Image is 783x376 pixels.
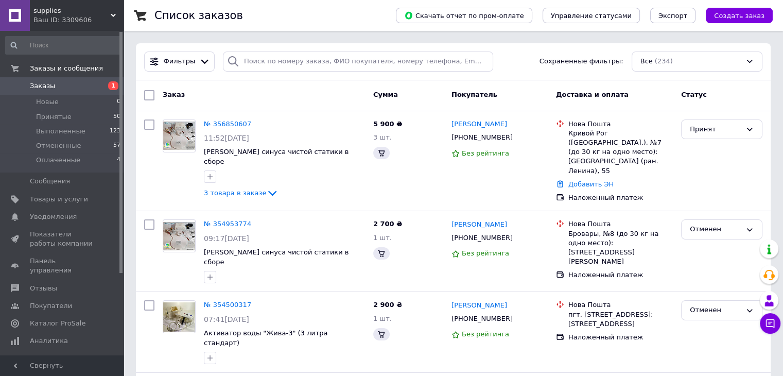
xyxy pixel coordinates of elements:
span: 07:41[DATE] [204,315,249,323]
span: Уведомления [30,212,77,221]
span: 57 [113,141,120,150]
a: № 354953774 [204,220,251,228]
div: Бровары, №8 (до 30 кг на одно место): [STREET_ADDRESS][PERSON_NAME] [568,229,673,267]
div: [PHONE_NUMBER] [449,312,515,326]
span: 5 900 ₴ [373,120,402,128]
div: Нова Пошта [568,219,673,229]
span: 1 шт. [373,234,392,242]
span: Управление статусами [551,12,632,20]
a: Фото товару [163,219,196,252]
a: [PERSON_NAME] синуса чистой статики в сборе [204,148,349,165]
div: Наложенный платеж [568,270,673,280]
span: Каталог ProSale [30,319,85,328]
span: Аналитика [30,336,68,346]
a: № 354500317 [204,301,251,309]
div: Нова Пошта [568,119,673,129]
span: 2 700 ₴ [373,220,402,228]
a: № 356850607 [204,120,251,128]
span: Экспорт [658,12,687,20]
span: 123 [110,127,120,136]
div: пгт. [STREET_ADDRESS]: [STREET_ADDRESS] [568,310,673,329]
input: Поиск по номеру заказа, ФИО покупателя, номеру телефона, Email, номеру накладной [223,52,493,72]
a: [PERSON_NAME] синуса чистой статики в сборе [204,248,349,266]
span: Заказы [30,81,55,91]
span: Заказы и сообщения [30,64,103,73]
button: Управление статусами [543,8,640,23]
span: Без рейтинга [462,149,509,157]
span: Выполненные [36,127,85,136]
a: 3 товара в заказе [204,189,279,197]
span: 11:52[DATE] [204,134,249,142]
div: [PHONE_NUMBER] [449,131,515,144]
a: [PERSON_NAME] [451,220,507,230]
span: Показатели работы компании [30,230,95,248]
img: Фото товару [163,302,195,331]
span: (234) [655,57,673,65]
span: 3 шт. [373,133,392,141]
div: Наложенный платеж [568,193,673,202]
div: Ваш ID: 3309606 [33,15,124,25]
a: [PERSON_NAME] [451,119,507,129]
a: Активатор воды "Жива-3" (3 литра стандарт) [204,329,327,347]
span: Без рейтинга [462,249,509,257]
span: Сообщения [30,177,70,186]
span: 50 [113,112,120,122]
span: Покупатели [30,301,72,311]
span: Панель управления [30,257,95,275]
span: Без рейтинга [462,330,509,338]
div: Кривой Рог ([GEOGRAPHIC_DATA].), №7 (до 30 кг на одно место): [GEOGRAPHIC_DATA] (ран. Ленина), 55 [568,129,673,176]
button: Экспорт [650,8,695,23]
h1: Список заказов [154,9,243,22]
img: Фото товару [163,122,195,150]
span: Статус [681,91,707,98]
a: [PERSON_NAME] [451,301,507,311]
span: Товары и услуги [30,195,88,204]
a: Добавить ЭН [568,180,614,188]
div: [PHONE_NUMBER] [449,231,515,245]
span: Отмененные [36,141,81,150]
span: 1 [108,81,118,90]
span: Заказ [163,91,185,98]
span: Оплаченные [36,156,80,165]
span: 3 товара в заказе [204,189,266,197]
span: Скачать отчет по пром-оплате [404,11,524,20]
span: Сумма [373,91,398,98]
input: Поиск [5,36,121,55]
div: Принят [690,124,741,135]
span: Отзывы [30,284,57,293]
button: Чат с покупателем [760,313,780,334]
button: Скачать отчет по пром-оплате [396,8,532,23]
span: Создать заказ [714,12,764,20]
div: Отменен [690,305,741,316]
div: Нова Пошта [568,300,673,310]
div: Наложенный платеж [568,333,673,342]
a: Фото товару [163,119,196,152]
span: Сохраненные фильтры: [540,57,623,66]
span: 09:17[DATE] [204,234,249,243]
span: Все [640,57,653,66]
span: Принятые [36,112,72,122]
span: supplies [33,6,111,15]
span: 2 900 ₴ [373,301,402,309]
span: Доставка и оплата [556,91,629,98]
span: Фильтры [164,57,196,66]
span: 0 [117,97,120,107]
button: Создать заказ [706,8,773,23]
a: Создать заказ [695,11,773,19]
a: Фото товару [163,300,196,333]
span: Покупатель [451,91,497,98]
span: 1 шт. [373,315,392,322]
span: Инструменты вебмастера и SEO [30,354,95,372]
img: Фото товару [163,222,195,250]
span: 4 [117,156,120,165]
div: Отменен [690,224,741,235]
span: Новые [36,97,59,107]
